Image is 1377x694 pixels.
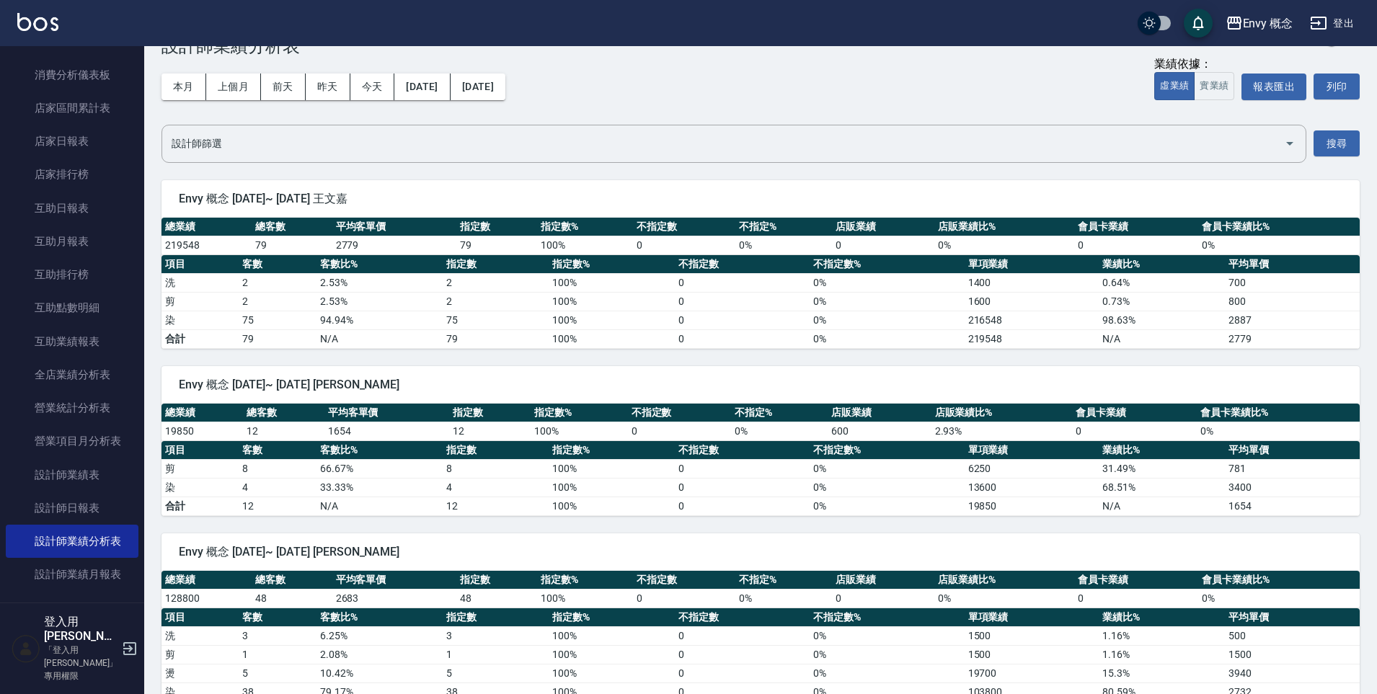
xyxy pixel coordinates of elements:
td: 700 [1225,273,1360,292]
th: 總客數 [252,571,332,590]
td: 0 [1074,236,1198,254]
td: 0 [1074,589,1198,608]
td: 2 [239,292,316,311]
td: 2779 [332,236,456,254]
td: 0 [675,664,810,682]
th: 不指定數 [675,255,810,274]
td: 0 % [735,236,831,254]
a: 營業項目月分析表 [6,424,138,458]
span: Envy 概念 [DATE]~ [DATE] [PERSON_NAME] [179,378,1342,392]
td: 100 % [549,311,675,329]
td: 100 % [549,459,675,478]
td: 染 [161,478,239,497]
td: 1500 [965,645,1099,664]
td: 79 [252,236,332,254]
td: 0 % [810,626,965,645]
a: 設計師業績月報表 [6,558,138,591]
td: 0 [675,459,810,478]
a: 全店業績分析表 [6,358,138,391]
td: 600 [828,422,931,440]
td: 100 % [549,664,675,682]
th: 客數 [239,608,316,627]
th: 不指定數 [675,608,810,627]
td: 0 % [934,236,1074,254]
table: a dense table [161,404,1360,441]
td: 100 % [537,236,633,254]
button: 昨天 [306,74,350,100]
th: 指定數 [443,255,549,274]
td: 12 [239,497,316,515]
td: 0 % [1197,422,1360,440]
button: 前天 [261,74,306,100]
td: 0 [1072,422,1197,440]
td: 3940 [1225,664,1360,682]
td: 1400 [965,273,1099,292]
th: 指定數 [456,571,537,590]
td: 2 [443,273,549,292]
a: 設計師日報表 [6,491,138,525]
td: N/A [1099,497,1225,515]
th: 會員卡業績 [1074,571,1198,590]
td: 100 % [549,626,675,645]
td: 2683 [332,589,456,608]
td: 0 [628,422,731,440]
td: 2887 [1225,311,1360,329]
p: 「登入用[PERSON_NAME]」專用權限 [44,644,118,682]
td: 15.3 % [1099,664,1225,682]
td: 66.67 % [316,459,443,478]
td: 0 [675,329,810,348]
a: 營業統計分析表 [6,391,138,424]
td: N/A [316,329,443,348]
th: 平均單價 [1225,255,1360,274]
td: 0% [810,497,965,515]
th: 總業績 [161,404,243,422]
td: 75 [443,311,549,329]
th: 總客數 [243,404,324,422]
td: 1600 [965,292,1099,311]
td: 10.42 % [316,664,443,682]
img: Logo [17,13,58,31]
td: 0 % [731,422,828,440]
td: 79 [456,236,537,254]
div: 業績依據： [1154,57,1234,72]
th: 會員卡業績比% [1198,218,1360,236]
div: Envy 概念 [1243,14,1293,32]
td: 0% [810,329,965,348]
button: save [1184,9,1213,37]
td: 1654 [1225,497,1360,515]
td: 5 [239,664,316,682]
th: 不指定數% [810,441,965,460]
td: 0 % [735,589,831,608]
th: 客數比% [316,608,443,627]
td: 100 % [549,292,675,311]
td: 19850 [161,422,243,440]
td: 216548 [965,311,1099,329]
th: 單項業績 [965,441,1099,460]
td: 0 % [810,292,965,311]
th: 會員卡業績 [1072,404,1197,422]
a: 設計師抽成報表 [6,592,138,625]
th: 項目 [161,441,239,460]
td: 68.51 % [1099,478,1225,497]
td: 12 [443,497,549,515]
button: 虛業績 [1154,72,1195,100]
button: [DATE] [451,74,505,100]
th: 不指定數 [675,441,810,460]
a: 互助業績報表 [6,325,138,358]
th: 店販業績 [832,218,934,236]
td: 100% [549,497,675,515]
th: 會員卡業績比% [1197,404,1360,422]
td: 100 % [531,422,628,440]
th: 店販業績 [832,571,934,590]
img: Person [12,634,40,663]
td: 剪 [161,645,239,664]
td: 75 [239,311,316,329]
td: 1.16 % [1099,645,1225,664]
button: 實業績 [1194,72,1234,100]
th: 指定數% [549,255,675,274]
table: a dense table [161,255,1360,349]
th: 店販業績比% [934,571,1074,590]
td: 0 % [810,273,965,292]
th: 不指定數 [628,404,731,422]
th: 指定數% [549,608,675,627]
